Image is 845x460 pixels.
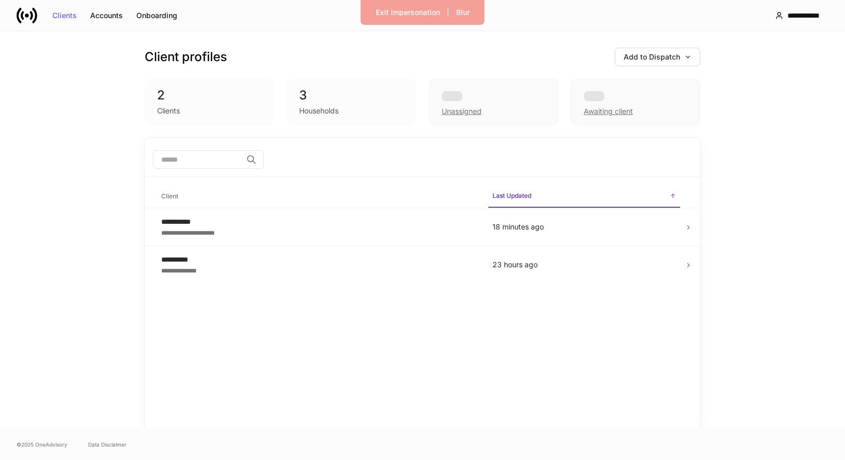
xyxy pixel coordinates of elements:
button: Exit Impersonation [369,4,447,21]
div: Awaiting client [584,106,633,117]
button: Accounts [83,7,130,24]
div: 3 [299,87,404,104]
h6: Last Updated [492,191,531,200]
p: 18 minutes ago [492,222,676,232]
button: Clients [46,7,83,24]
span: Last Updated [488,185,680,208]
div: Clients [52,12,77,19]
span: Client [157,186,480,207]
button: Blur [449,4,476,21]
h3: Client profiles [145,49,227,65]
div: Onboarding [136,12,177,19]
div: Add to Dispatch [624,53,692,61]
h6: Client [161,191,178,201]
p: 23 hours ago [492,260,676,270]
div: Blur [456,9,470,16]
div: Clients [157,106,180,116]
div: Exit Impersonation [376,9,440,16]
button: Onboarding [130,7,184,24]
button: Add to Dispatch [615,48,700,66]
div: 2 [157,87,262,104]
div: Unassigned [429,79,558,125]
a: Data Disclaimer [88,440,126,449]
div: Unassigned [442,106,482,117]
div: Accounts [90,12,123,19]
div: Households [299,106,339,116]
span: © 2025 OneAdvisory [17,440,67,449]
div: Awaiting client [571,79,700,125]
